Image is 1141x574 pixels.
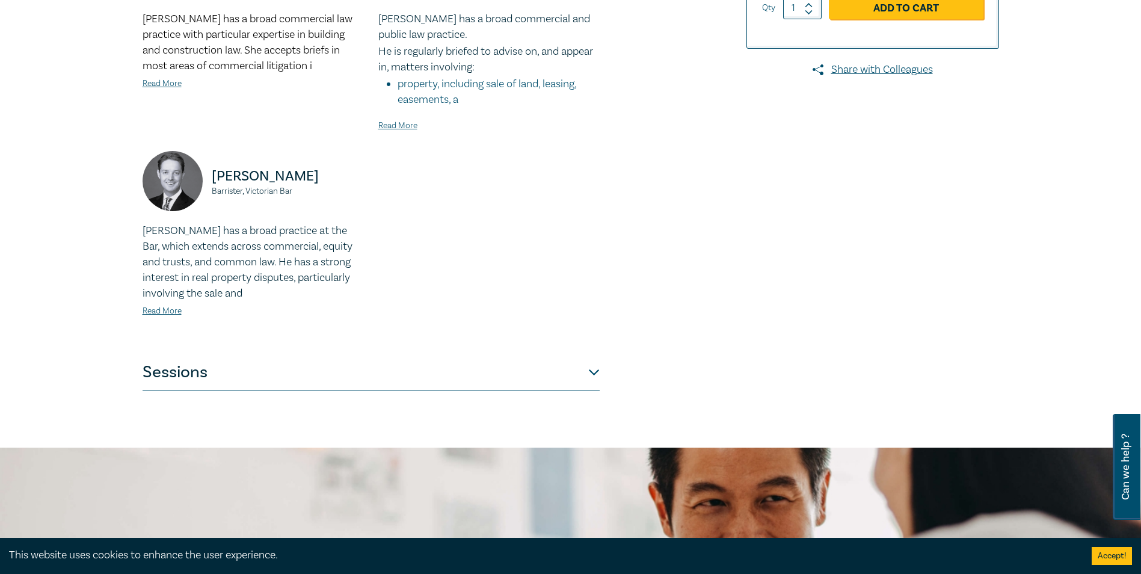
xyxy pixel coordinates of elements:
a: Read More [378,120,417,131]
h2: Stay informed. [143,534,426,565]
small: Barrister, Victorian Bar [212,187,364,196]
p: He is regularly briefed to advise on, and appear in, matters involving: [378,44,600,75]
p: [PERSON_NAME] has a broad practice at the Bar, which extends across commercial, equity and trusts... [143,223,364,301]
a: Share with Colleagues [746,62,999,78]
img: https://s3.ap-southeast-2.amazonaws.com/leo-cussen-store-production-content/Contacts/Mitchell%20K... [143,151,203,211]
button: Accept cookies [1092,547,1132,565]
span: Can we help ? [1120,421,1131,513]
li: property, including sale of land, leasing, easements, a [398,76,600,108]
p: [PERSON_NAME] has a broad commercial and public law practice. [378,11,600,43]
p: [PERSON_NAME] [212,167,364,186]
a: Read More [143,78,182,89]
span: [PERSON_NAME] has a broad commercial law practice with particular expertise in building and const... [143,12,352,73]
label: Qty [762,1,775,14]
div: This website uses cookies to enhance the user experience. [9,548,1074,563]
a: Read More [143,306,182,316]
button: Sessions [143,354,600,390]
